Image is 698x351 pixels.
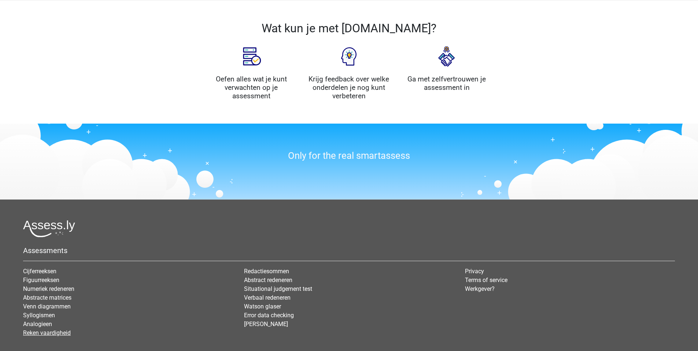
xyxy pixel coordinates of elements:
[208,21,490,35] h2: Wat kun je met [DOMAIN_NAME]?
[208,75,295,100] h4: Oefen alles wat je kunt verwachten op je assessment
[23,294,71,301] a: Abstracte matrices
[233,38,270,75] img: Assessment
[208,150,490,161] h3: Only for the real smartassess
[23,312,55,319] a: Syllogismen
[306,75,392,100] h4: Krijg feedback over welke onderdelen je nog kunt verbeteren
[403,75,490,92] h4: Ga met zelfvertrouwen je assessment in
[23,268,56,275] a: Cijferreeksen
[23,220,75,237] img: Assessly logo
[23,285,74,292] a: Numeriek redeneren
[23,277,59,284] a: Figuurreeksen
[428,38,465,75] img: Interview
[244,294,291,301] a: Verbaal redeneren
[465,268,484,275] a: Privacy
[23,329,71,336] a: Reken vaardigheid
[465,277,507,284] a: Terms of service
[244,268,289,275] a: Redactiesommen
[244,321,288,328] a: [PERSON_NAME]
[244,303,281,310] a: Watson glaser
[23,303,71,310] a: Venn diagrammen
[23,321,52,328] a: Analogieen
[244,285,312,292] a: Situational judgement test
[244,277,292,284] a: Abstract redeneren
[23,246,675,255] h5: Assessments
[330,38,367,75] img: Feedback
[244,312,294,319] a: Error data checking
[465,285,495,292] a: Werkgever?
